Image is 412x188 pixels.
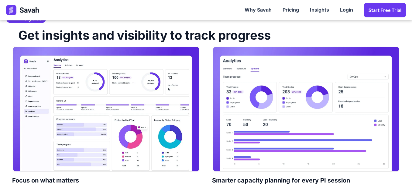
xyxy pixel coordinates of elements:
a: Why Savah [239,1,277,20]
iframe: Chat Widget [382,159,412,188]
a: Login [335,1,359,20]
div: Widget de chat [382,159,412,188]
a: Insights [304,1,335,20]
a: Start Free trial [364,3,406,17]
h2: Get insights and visibility to track progress [12,23,271,46]
a: Pricing [277,1,304,20]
